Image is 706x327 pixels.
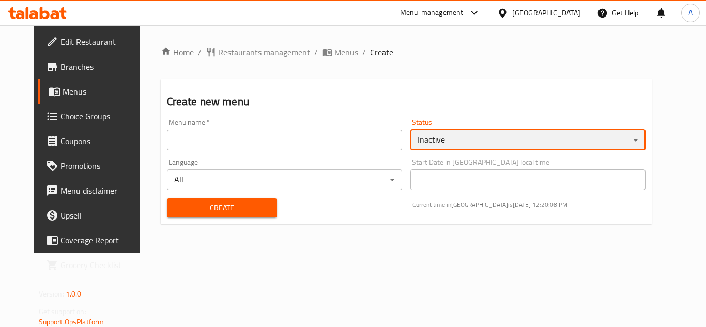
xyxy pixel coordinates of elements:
[206,46,310,58] a: Restaurants management
[334,46,358,58] span: Menus
[39,305,86,318] span: Get support on:
[38,228,151,253] a: Coverage Report
[60,36,143,48] span: Edit Restaurant
[161,46,652,58] nav: breadcrumb
[60,184,143,197] span: Menu disclaimer
[167,130,402,150] input: Please enter Menu name
[60,209,143,222] span: Upsell
[38,79,151,104] a: Menus
[167,94,646,110] h2: Create new menu
[400,7,464,19] div: Menu-management
[512,7,580,19] div: [GEOGRAPHIC_DATA]
[38,203,151,228] a: Upsell
[688,7,693,19] span: A
[322,46,358,58] a: Menus
[60,259,143,271] span: Grocery Checklist
[38,129,151,153] a: Coupons
[60,160,143,172] span: Promotions
[38,178,151,203] a: Menu disclaimer
[39,287,64,301] span: Version:
[38,104,151,129] a: Choice Groups
[38,29,151,54] a: Edit Restaurant
[167,198,278,217] button: Create
[167,169,402,190] div: All
[175,201,269,214] span: Create
[370,46,393,58] span: Create
[60,135,143,147] span: Coupons
[218,46,310,58] span: Restaurants management
[63,85,143,98] span: Menus
[60,234,143,246] span: Coverage Report
[198,46,202,58] li: /
[66,287,82,301] span: 1.0.0
[362,46,366,58] li: /
[161,46,194,58] a: Home
[38,153,151,178] a: Promotions
[60,110,143,122] span: Choice Groups
[60,60,143,73] span: Branches
[38,253,151,277] a: Grocery Checklist
[314,46,318,58] li: /
[412,200,646,209] p: Current time in [GEOGRAPHIC_DATA] is [DATE] 12:20:08 PM
[410,130,646,150] div: Inactive
[38,54,151,79] a: Branches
